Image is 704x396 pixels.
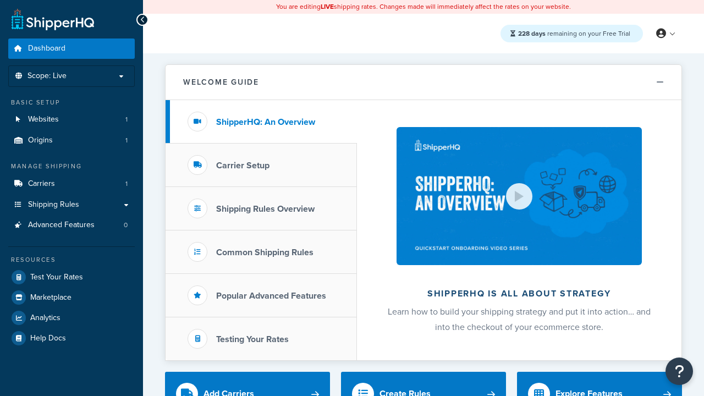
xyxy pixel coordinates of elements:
[216,204,315,214] h3: Shipping Rules Overview
[183,78,259,86] h2: Welcome Guide
[8,98,135,107] div: Basic Setup
[321,2,334,12] b: LIVE
[8,255,135,265] div: Resources
[216,161,269,170] h3: Carrier Setup
[28,115,59,124] span: Websites
[665,358,693,385] button: Open Resource Center
[8,215,135,235] a: Advanced Features0
[30,293,71,302] span: Marketplace
[8,109,135,130] a: Websites1
[216,248,313,257] h3: Common Shipping Rules
[28,221,95,230] span: Advanced Features
[124,221,128,230] span: 0
[518,29,546,38] strong: 228 days
[518,29,630,38] span: remaining on your Free Trial
[388,305,651,333] span: Learn how to build your shipping strategy and put it into action… and into the checkout of your e...
[28,136,53,145] span: Origins
[8,174,135,194] a: Carriers1
[28,200,79,210] span: Shipping Rules
[8,38,135,59] a: Dashboard
[8,130,135,151] li: Origins
[8,308,135,328] a: Analytics
[8,267,135,287] a: Test Your Rates
[125,179,128,189] span: 1
[386,289,652,299] h2: ShipperHQ is all about strategy
[216,117,315,127] h3: ShipperHQ: An Overview
[8,130,135,151] a: Origins1
[8,215,135,235] li: Advanced Features
[8,109,135,130] li: Websites
[216,334,289,344] h3: Testing Your Rates
[8,288,135,307] a: Marketplace
[8,195,135,215] a: Shipping Rules
[216,291,326,301] h3: Popular Advanced Features
[8,162,135,171] div: Manage Shipping
[166,65,681,100] button: Welcome Guide
[125,115,128,124] span: 1
[397,127,642,265] img: ShipperHQ is all about strategy
[30,273,83,282] span: Test Your Rates
[28,179,55,189] span: Carriers
[125,136,128,145] span: 1
[30,334,66,343] span: Help Docs
[8,328,135,348] a: Help Docs
[28,44,65,53] span: Dashboard
[28,71,67,81] span: Scope: Live
[30,313,61,323] span: Analytics
[8,174,135,194] li: Carriers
